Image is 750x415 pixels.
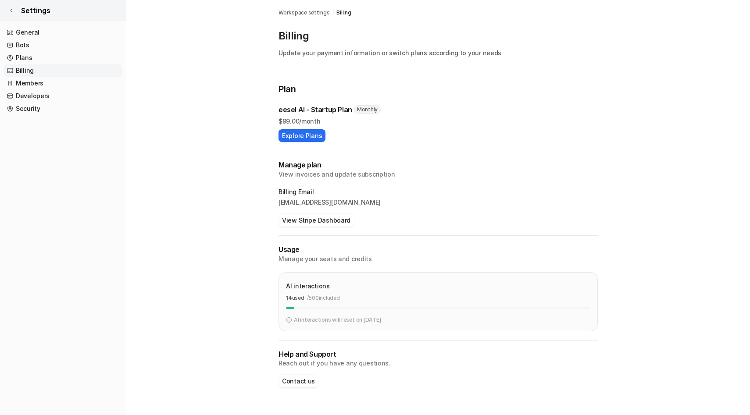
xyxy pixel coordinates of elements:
p: Billing Email [279,188,598,196]
p: eesel AI - Startup Plan [279,104,352,115]
span: Settings [21,5,50,16]
a: Billing [336,9,351,17]
button: Explore Plans [279,129,325,142]
a: Workspace settings [279,9,330,17]
h2: Manage plan [279,160,598,170]
a: Security [4,103,122,115]
p: View invoices and update subscription [279,170,598,179]
p: [EMAIL_ADDRESS][DOMAIN_NAME] [279,198,598,207]
p: AI interactions [286,281,330,291]
a: Plans [4,52,122,64]
p: Help and Support [279,349,598,359]
a: Developers [4,90,122,102]
p: $ 99.00/month [279,117,598,126]
p: Update your payment information or switch plans according to your needs [279,48,598,57]
p: Plan [279,82,598,97]
a: Bots [4,39,122,51]
span: Monthly [354,105,381,114]
button: Contact us [279,375,318,387]
span: / [332,9,334,17]
p: 14 used [286,294,304,302]
p: Billing [279,29,598,43]
a: General [4,26,122,39]
a: Members [4,77,122,89]
a: Billing [4,64,122,77]
button: View Stripe Dashboard [279,214,354,227]
p: Usage [279,245,598,255]
p: Manage your seats and credits [279,255,598,263]
p: Reach out if you have any questions. [279,359,598,368]
p: / 500 included [307,294,340,302]
p: AI interactions will reset on [DATE] [294,316,381,324]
